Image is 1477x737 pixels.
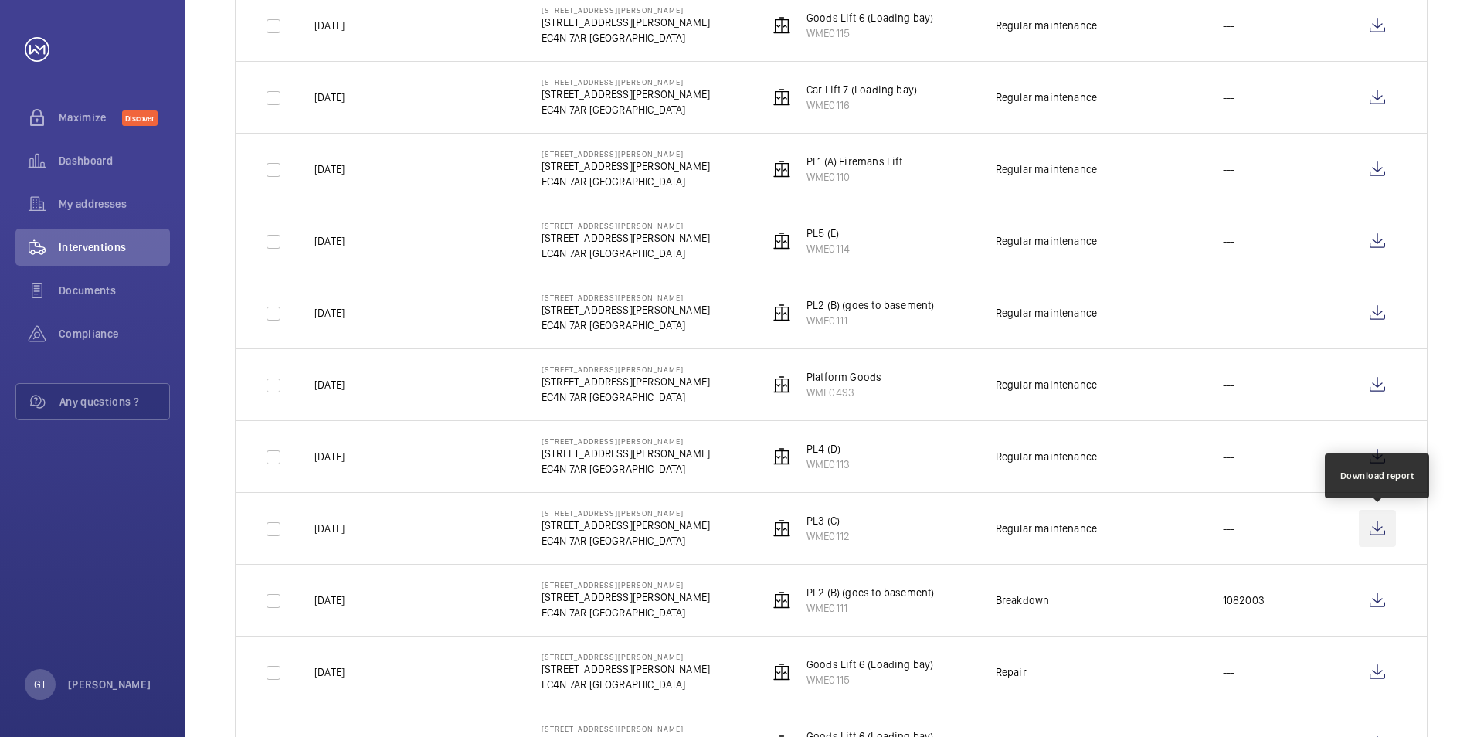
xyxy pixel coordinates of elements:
img: elevator.svg [772,375,791,394]
p: [DATE] [314,449,345,464]
span: Maximize [59,110,122,125]
div: Regular maintenance [996,521,1097,536]
p: [STREET_ADDRESS][PERSON_NAME] [542,230,710,246]
p: [DATE] [314,593,345,608]
div: Breakdown [996,593,1050,608]
p: PL2 (B) (goes to basement) [806,297,935,313]
p: [STREET_ADDRESS][PERSON_NAME] [542,149,710,158]
p: WME0115 [806,25,934,41]
img: elevator.svg [772,160,791,178]
p: EC4N 7AR [GEOGRAPHIC_DATA] [542,389,710,405]
span: Any questions ? [59,394,169,409]
p: GT [34,677,46,692]
p: [DATE] [314,233,345,249]
p: EC4N 7AR [GEOGRAPHIC_DATA] [542,533,710,549]
p: Goods Lift 6 (Loading bay) [806,657,934,672]
p: 1082003 [1223,593,1265,608]
p: WME0116 [806,97,917,113]
span: Documents [59,283,170,298]
img: elevator.svg [772,591,791,610]
p: [STREET_ADDRESS][PERSON_NAME] [542,436,710,446]
p: PL2 (B) (goes to basement) [806,585,935,600]
p: PL5 (E) [806,226,850,241]
p: [STREET_ADDRESS][PERSON_NAME] [542,589,710,605]
p: PL4 (D) [806,441,850,457]
p: EC4N 7AR [GEOGRAPHIC_DATA] [542,677,710,692]
p: [DATE] [314,521,345,536]
p: WME0111 [806,313,935,328]
p: WME0111 [806,600,935,616]
div: Regular maintenance [996,90,1097,105]
div: Regular maintenance [996,161,1097,177]
p: --- [1223,18,1235,33]
div: Regular maintenance [996,233,1097,249]
div: Regular maintenance [996,305,1097,321]
p: --- [1223,161,1235,177]
p: [DATE] [314,18,345,33]
p: [STREET_ADDRESS][PERSON_NAME] [542,77,710,87]
p: [STREET_ADDRESS][PERSON_NAME] [542,374,710,389]
p: Goods Lift 6 (Loading bay) [806,10,934,25]
p: [DATE] [314,664,345,680]
p: EC4N 7AR [GEOGRAPHIC_DATA] [542,605,710,620]
p: [STREET_ADDRESS][PERSON_NAME] [542,365,710,374]
p: [DATE] [314,377,345,392]
p: [STREET_ADDRESS][PERSON_NAME] [542,293,710,302]
p: [STREET_ADDRESS][PERSON_NAME] [542,446,710,461]
p: PL3 (C) [806,513,850,528]
p: [STREET_ADDRESS][PERSON_NAME] [542,87,710,102]
div: Download report [1340,469,1414,483]
p: WME0114 [806,241,850,256]
p: [STREET_ADDRESS][PERSON_NAME] [542,661,710,677]
p: [STREET_ADDRESS][PERSON_NAME] [542,302,710,318]
p: [STREET_ADDRESS][PERSON_NAME] [542,15,710,30]
p: [STREET_ADDRESS][PERSON_NAME] [542,580,710,589]
p: PL1 (A) Firemans Lift [806,154,903,169]
img: elevator.svg [772,88,791,107]
p: WME0493 [806,385,882,400]
p: [DATE] [314,161,345,177]
p: [STREET_ADDRESS][PERSON_NAME] [542,652,710,661]
div: Regular maintenance [996,18,1097,33]
p: EC4N 7AR [GEOGRAPHIC_DATA] [542,30,710,46]
p: [STREET_ADDRESS][PERSON_NAME] [542,724,710,733]
p: [STREET_ADDRESS][PERSON_NAME] [542,158,710,174]
p: --- [1223,233,1235,249]
p: --- [1223,90,1235,105]
p: Platform Goods [806,369,882,385]
span: My addresses [59,196,170,212]
img: elevator.svg [772,232,791,250]
img: elevator.svg [772,663,791,681]
img: elevator.svg [772,16,791,35]
p: EC4N 7AR [GEOGRAPHIC_DATA] [542,461,710,477]
span: Discover [122,110,158,126]
p: EC4N 7AR [GEOGRAPHIC_DATA] [542,102,710,117]
p: [DATE] [314,90,345,105]
p: --- [1223,305,1235,321]
p: Car Lift 7 (Loading bay) [806,82,917,97]
span: Interventions [59,239,170,255]
img: elevator.svg [772,519,791,538]
p: WME0113 [806,457,850,472]
p: [DATE] [314,305,345,321]
p: --- [1223,521,1235,536]
p: EC4N 7AR [GEOGRAPHIC_DATA] [542,246,710,261]
p: [STREET_ADDRESS][PERSON_NAME] [542,221,710,230]
p: --- [1223,377,1235,392]
p: [STREET_ADDRESS][PERSON_NAME] [542,518,710,533]
div: Regular maintenance [996,377,1097,392]
p: [PERSON_NAME] [68,677,151,692]
p: --- [1223,664,1235,680]
p: WME0115 [806,672,934,688]
p: --- [1223,449,1235,464]
p: [STREET_ADDRESS][PERSON_NAME] [542,508,710,518]
p: WME0110 [806,169,903,185]
div: Regular maintenance [996,449,1097,464]
p: WME0112 [806,528,850,544]
span: Dashboard [59,153,170,168]
div: Repair [996,664,1027,680]
span: Compliance [59,326,170,341]
p: [STREET_ADDRESS][PERSON_NAME] [542,5,710,15]
img: elevator.svg [772,304,791,322]
img: elevator.svg [772,447,791,466]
